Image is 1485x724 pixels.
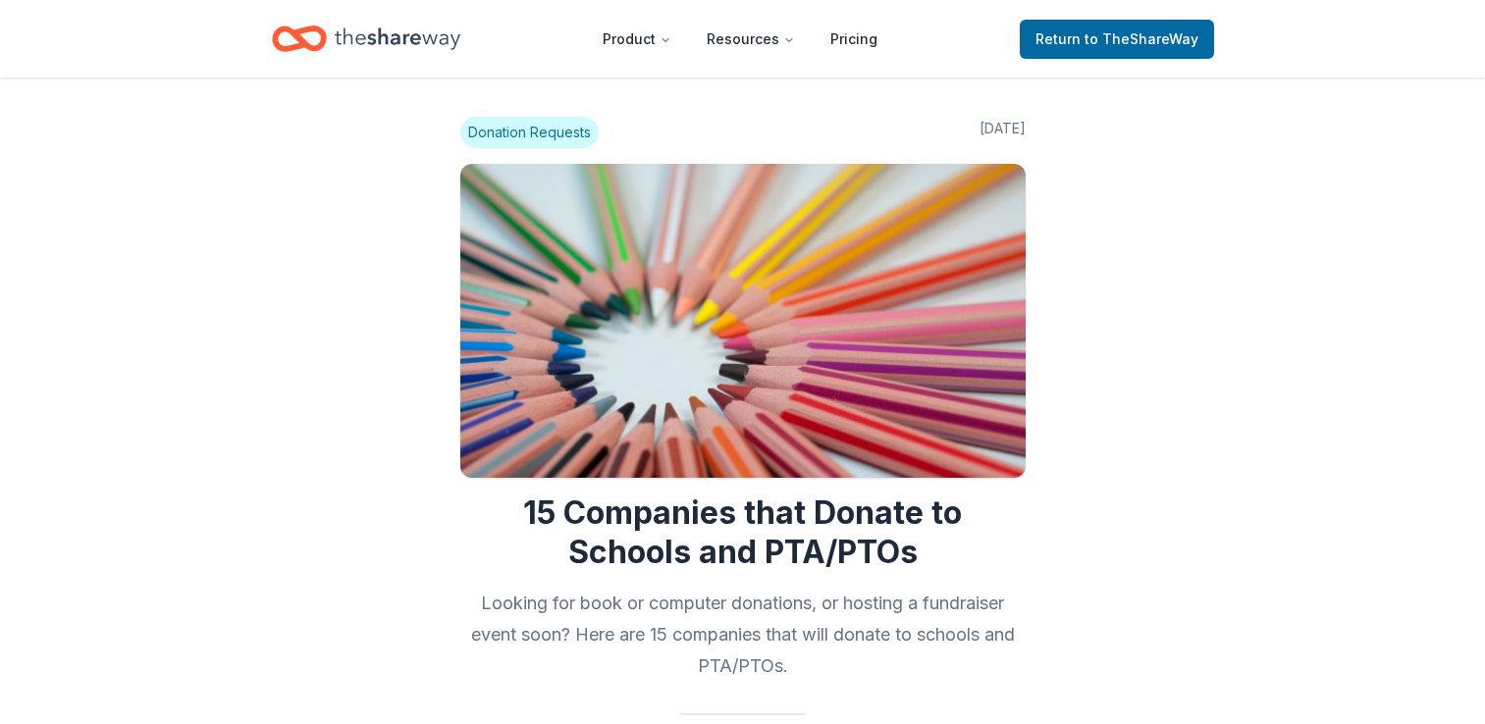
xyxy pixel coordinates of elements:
h1: 15 Companies that Donate to Schools and PTA/PTOs [460,493,1026,572]
span: to TheShareWay [1085,30,1198,47]
button: Product [587,20,687,59]
img: Image for 15 Companies that Donate to Schools and PTA/PTOs [460,164,1026,478]
h2: Looking for book or computer donations, or hosting a fundraiser event soon? Here are 15 companies... [460,588,1026,682]
a: Pricing [815,20,893,59]
span: Return [1035,27,1198,51]
a: Returnto TheShareWay [1020,20,1214,59]
nav: Main [587,16,893,62]
button: Resources [691,20,811,59]
span: Donation Requests [460,117,599,148]
a: Home [272,16,460,62]
span: [DATE] [980,117,1026,148]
